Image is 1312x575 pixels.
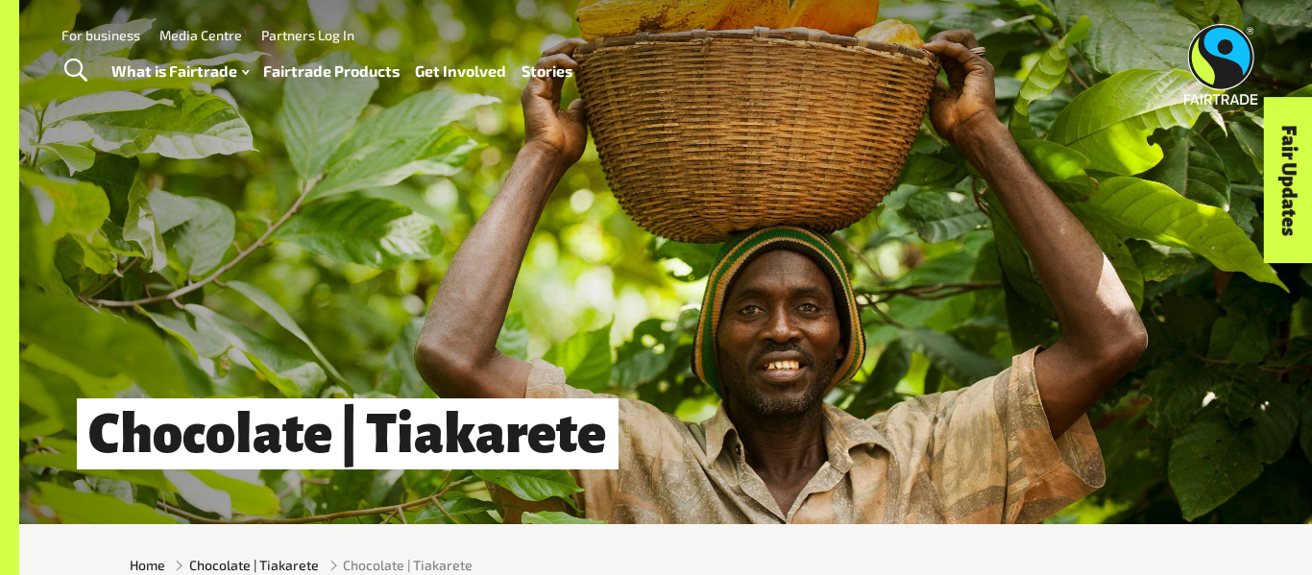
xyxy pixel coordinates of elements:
a: What is Fairtrade [111,58,249,85]
h1: Chocolate | Tiakarete [77,398,619,469]
a: Fairtrade Products [263,58,400,85]
img: Fairtrade Australia New Zealand logo [1184,24,1258,105]
a: Stories [522,58,572,85]
a: Get Involved [415,58,506,85]
a: Partners Log In [261,27,354,43]
a: Media Centre [159,27,242,43]
a: For business [61,27,140,43]
a: Chocolate | Tiakarete [189,555,319,575]
a: Toggle Search [52,47,99,95]
span: Chocolate | Tiakarete [343,555,473,575]
a: Home [130,555,165,575]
